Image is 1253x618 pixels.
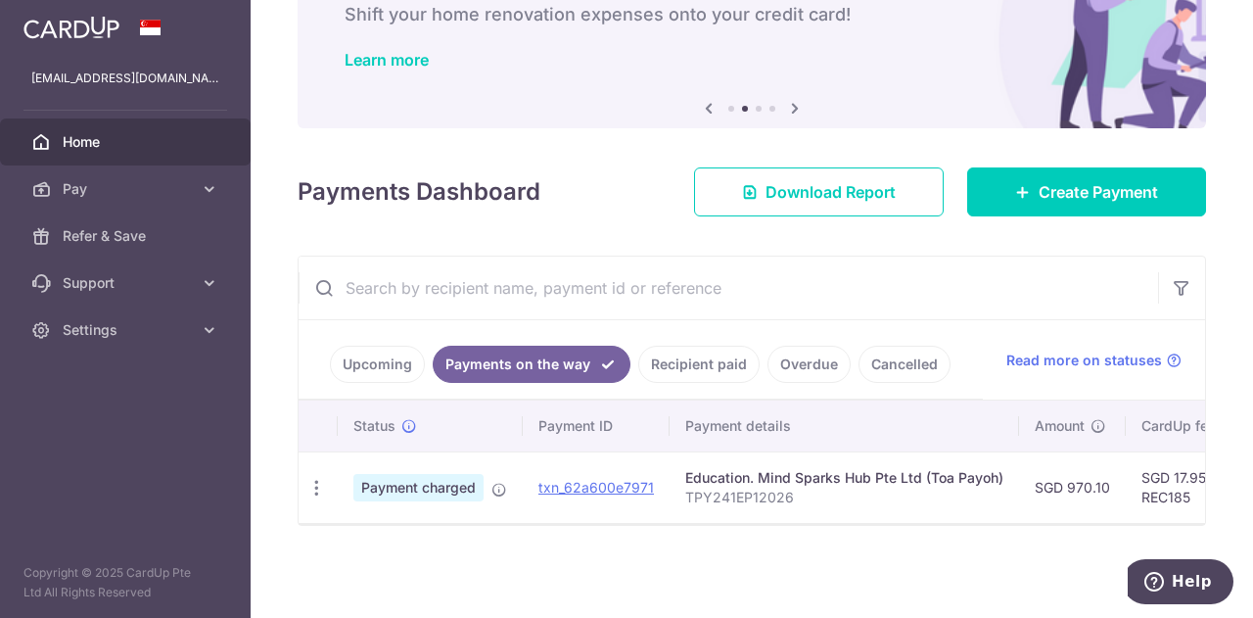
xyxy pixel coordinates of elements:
span: Pay [63,179,192,199]
span: Settings [63,320,192,340]
span: CardUp fee [1141,416,1216,436]
span: Payment charged [353,474,484,501]
span: Refer & Save [63,226,192,246]
a: Upcoming [330,346,425,383]
a: Payments on the way [433,346,630,383]
span: Read more on statuses [1006,351,1162,370]
a: Cancelled [859,346,951,383]
a: Read more on statuses [1006,351,1182,370]
div: Education. Mind Sparks Hub Pte Ltd (Toa Payoh) [685,468,1003,488]
a: Download Report [694,167,944,216]
td: SGD 970.10 [1019,452,1126,523]
a: Recipient paid [638,346,760,383]
th: Payment ID [523,401,670,452]
p: [EMAIL_ADDRESS][DOMAIN_NAME] [31,69,219,88]
a: Learn more [345,50,429,70]
input: Search by recipient name, payment id or reference [299,257,1158,319]
span: Support [63,273,192,293]
p: TPY241EP12026 [685,488,1003,507]
span: Download Report [766,180,896,204]
span: Amount [1035,416,1085,436]
span: Status [353,416,395,436]
a: Create Payment [967,167,1206,216]
h4: Payments Dashboard [298,174,540,210]
a: txn_62a600e7971 [538,479,654,496]
span: Create Payment [1039,180,1158,204]
a: Overdue [767,346,851,383]
td: SGD 17.95 REC185 [1126,452,1253,523]
img: CardUp [23,16,119,39]
iframe: Opens a widget where you can find more information [1128,559,1233,608]
span: Home [63,132,192,152]
th: Payment details [670,401,1019,452]
h6: Shift your home renovation expenses onto your credit card! [345,3,1159,26]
